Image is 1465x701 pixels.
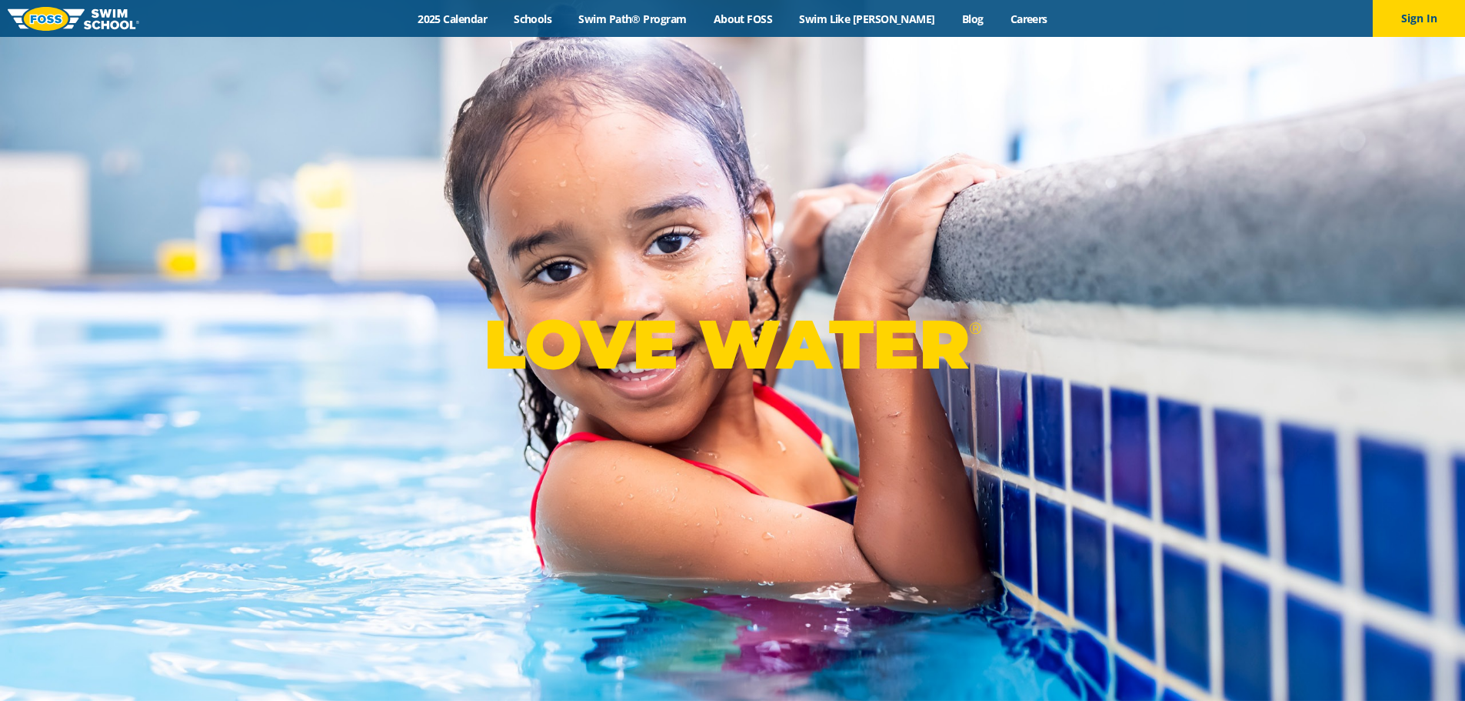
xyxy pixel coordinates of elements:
a: Swim Path® Program [565,12,700,26]
sup: ® [969,319,981,338]
p: LOVE WATER [484,303,981,386]
a: Blog [948,12,997,26]
a: 2025 Calendar [405,12,501,26]
a: Swim Like [PERSON_NAME] [786,12,949,26]
a: Schools [501,12,565,26]
img: FOSS Swim School Logo [8,7,139,31]
a: Careers [997,12,1060,26]
a: About FOSS [700,12,786,26]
